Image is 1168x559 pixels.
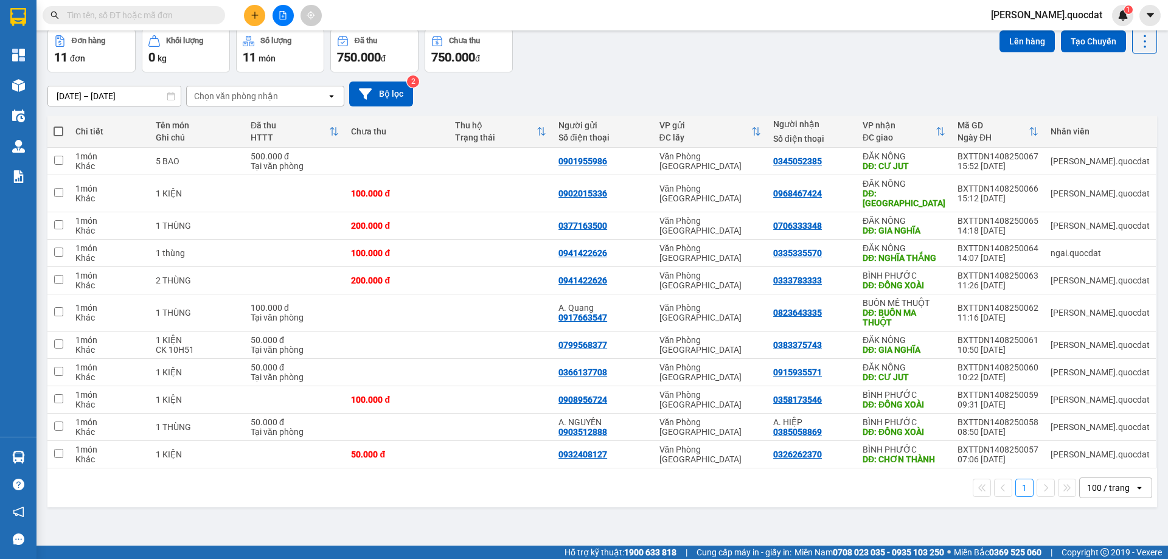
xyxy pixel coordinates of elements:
[1139,5,1161,26] button: caret-down
[251,303,339,313] div: 100.000 đ
[863,133,936,142] div: ĐC giao
[863,335,945,345] div: ĐĂK NÔNG
[659,363,762,382] div: Văn Phòng [GEOGRAPHIC_DATA]
[659,216,762,235] div: Văn Phòng [GEOGRAPHIC_DATA]
[75,390,144,400] div: 1 món
[558,417,647,427] div: A. NGUYÊN
[863,226,945,235] div: DĐ: GIA NGHĨA
[958,216,1038,226] div: BXTTDN1408250065
[857,116,951,148] th: Toggle SortBy
[455,120,537,130] div: Thu hộ
[863,161,945,171] div: DĐ: CƯ JUT
[686,546,687,559] span: |
[863,179,945,189] div: ĐĂK NÔNG
[863,280,945,290] div: DĐ: ĐỒNG XOÀI
[244,5,265,26] button: plus
[166,36,203,45] div: Khối lượng
[156,335,238,345] div: 1 KIỆN
[659,151,762,171] div: Văn Phòng [GEOGRAPHIC_DATA]
[425,29,513,72] button: Chưa thu750.000đ
[958,271,1038,280] div: BXTTDN1408250063
[75,303,144,313] div: 1 món
[958,345,1038,355] div: 10:50 [DATE]
[75,280,144,290] div: Khác
[67,9,210,22] input: Tìm tên, số ĐT hoặc mã đơn
[1051,248,1150,258] div: ngai.quocdat
[475,54,480,63] span: đ
[259,54,276,63] span: món
[863,372,945,382] div: DĐ: CƯ JUT
[12,451,25,464] img: warehouse-icon
[156,450,238,459] div: 1 KIỆN
[351,127,442,136] div: Chưa thu
[558,395,607,404] div: 0908956724
[75,243,144,253] div: 1 món
[279,11,287,19] span: file-add
[863,120,936,130] div: VP nhận
[863,151,945,161] div: ĐĂK NÔNG
[75,445,144,454] div: 1 món
[431,50,475,64] span: 750.000
[773,221,822,231] div: 0706333348
[75,372,144,382] div: Khác
[773,276,822,285] div: 0333783333
[794,546,944,559] span: Miền Nam
[624,547,676,557] strong: 1900 633 818
[129,82,233,94] span: BXTTDN1408250067
[951,116,1045,148] th: Toggle SortBy
[330,29,419,72] button: Đã thu750.000đ
[72,36,105,45] div: Đơn hàng
[54,50,68,64] span: 11
[75,216,144,226] div: 1 món
[558,133,647,142] div: Số điện thoại
[156,156,238,166] div: 5 BAO
[863,390,945,400] div: BÌNH PHƯỚC
[863,216,945,226] div: ĐĂK NÔNG
[407,75,419,88] sup: 2
[156,395,238,404] div: 1 KIỆN
[1135,483,1144,493] svg: open
[989,547,1041,557] strong: 0369 525 060
[958,372,1038,382] div: 10:22 [DATE]
[558,450,607,459] div: 0932408127
[236,29,324,72] button: Số lượng11món
[958,253,1038,263] div: 14:07 [DATE]
[659,271,762,290] div: Văn Phòng [GEOGRAPHIC_DATA]
[75,253,144,263] div: Khác
[958,313,1038,322] div: 11:16 [DATE]
[12,79,25,92] img: warehouse-icon
[863,427,945,437] div: DĐ: ĐỒNG XOÀI
[156,248,238,258] div: 1 thùng
[863,400,945,409] div: DĐ: ĐỒNG XOÀI
[156,133,238,142] div: Ghi chú
[659,303,762,322] div: Văn Phòng [GEOGRAPHIC_DATA]
[863,271,945,280] div: BÌNH PHƯỚC
[75,151,144,161] div: 1 món
[1051,395,1150,404] div: simon.quocdat
[773,395,822,404] div: 0358173546
[558,120,647,130] div: Người gửi
[273,5,294,26] button: file-add
[156,276,238,285] div: 2 THÙNG
[5,52,91,95] img: logo
[245,116,345,148] th: Toggle SortBy
[1051,308,1150,318] div: simon.quocdat
[355,36,377,45] div: Đã thu
[833,547,944,557] strong: 0708 023 035 - 0935 103 250
[958,454,1038,464] div: 07:06 [DATE]
[75,363,144,372] div: 1 món
[558,427,607,437] div: 0903512888
[958,400,1038,409] div: 09:31 [DATE]
[75,313,144,322] div: Khác
[558,367,607,377] div: 0366137708
[251,120,329,130] div: Đã thu
[92,78,128,117] strong: PHIẾU BIÊN NHẬN
[958,417,1038,427] div: BXTTDN1408250058
[47,29,136,72] button: Đơn hàng11đơn
[1051,340,1150,350] div: simon.quocdat
[92,53,127,76] span: 0906 477 911
[1051,221,1150,231] div: simon.quocdat
[565,546,676,559] span: Hỗ trợ kỹ thuật:
[773,156,822,166] div: 0345052385
[75,345,144,355] div: Khác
